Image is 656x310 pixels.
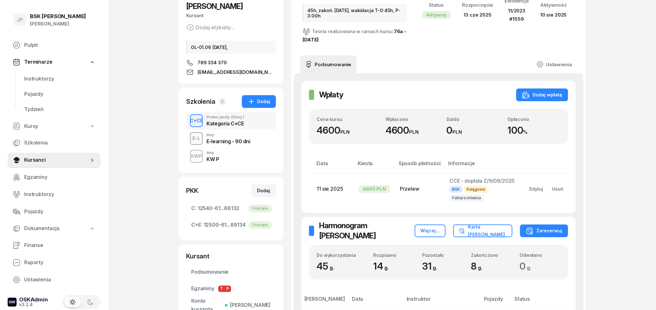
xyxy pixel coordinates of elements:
div: 11/2023 #1559 [505,7,529,23]
a: Tydzień [19,102,101,117]
div: Pobrano [248,205,272,212]
small: g. [384,264,389,271]
small: g. [433,264,437,271]
div: Edytuj [529,186,543,192]
a: Finanse [8,238,101,253]
div: Zarezerwuj [526,227,562,235]
a: Podsumowanie [300,55,356,73]
small: PLN [340,129,350,135]
a: Podsumowanie [186,264,276,280]
a: EgzaminyTP [186,281,276,296]
button: KWP [190,150,203,163]
span: 45 [317,260,337,272]
div: Teoria realizowana w ramach kursu: [303,27,407,44]
small: g. [527,264,531,271]
div: PKK [186,186,198,195]
a: [EMAIL_ADDRESS][DOMAIN_NAME] [186,68,276,76]
div: Dodaj wpłatę [522,91,562,99]
span: Ustawienia [24,276,95,284]
span: T [218,285,225,292]
button: Karta [PERSON_NAME] [453,224,512,237]
div: Rozpoczęcie [462,1,493,9]
span: Szkolenia [24,139,95,147]
div: E-L [190,134,203,142]
div: Prawo jazdy [206,115,244,119]
span: C+E: [191,221,202,229]
div: Wpłacono [386,116,439,122]
div: 100 [507,124,561,136]
div: 4600 PLN [359,185,390,193]
span: Pojazdy [24,90,95,98]
span: BSK [450,186,462,193]
div: Dodaj etykiety... [186,24,234,31]
a: C+E:12500-61...88134Pobrano [186,217,276,233]
span: C: [191,204,196,213]
a: Terminarze [8,55,101,69]
a: Pojazdy [8,204,101,219]
a: C:12540-61...88132Pobrano [186,201,276,216]
small: g. [330,264,334,271]
span: 14 [373,260,392,272]
a: Instruktorzy [19,71,101,87]
span: Kursy [24,122,38,130]
span: Finanse [24,241,95,250]
div: 4600 [386,124,439,136]
div: Kursant [186,11,276,20]
div: Usuń [552,186,563,192]
h2: Harmonogram [PERSON_NAME] [319,221,415,241]
th: Status [511,295,576,308]
a: 789 334 370 [186,59,276,67]
span: Tydzień [24,105,95,114]
span: JP [17,17,23,23]
span: Dokumentacja [24,224,59,233]
div: 45h, zakoń. [DATE], wakidacja T-0:45h, P-3:00h [303,4,407,22]
div: Kursant [186,252,276,261]
th: Kwota [354,159,395,173]
div: Zakończono [471,252,512,258]
div: Inny [206,151,219,155]
div: Aktywny [422,11,450,19]
a: Kursanci [8,152,101,168]
span: 12540-61...88132 [191,204,271,213]
div: Więcej... [420,227,440,235]
div: [PERSON_NAME] [30,20,86,28]
span: 3 [219,98,226,105]
span: 8 [471,260,485,272]
span: Księgowa [464,186,488,193]
div: OL-01.06 [DATE], [186,41,276,54]
th: [PERSON_NAME] [301,295,348,308]
button: C+CEPrawo jazdy(Stacj.)Kategoria C+CE [186,112,276,130]
a: Pulpit [8,38,101,53]
a: Ustawienia [8,272,101,287]
div: Przelew [400,185,439,193]
a: Kursy [8,119,101,134]
span: Raporty [24,258,95,267]
span: P [225,285,231,292]
div: Do wykorzystania [317,252,365,258]
a: Dokumentacja [8,221,101,236]
span: (Stacj.) [231,115,244,119]
div: Opłacono [507,116,561,122]
a: Szkolenia [8,135,101,151]
div: Karta [PERSON_NAME] [459,223,506,238]
div: Saldo [446,116,499,122]
span: 31 [422,260,440,272]
button: Dodaj [251,184,276,197]
span: Faktura imienna [450,194,484,201]
span: 13 cze 2025 [464,12,491,18]
th: Pojazdy [480,295,510,308]
div: Odwołano [520,252,560,258]
a: Egzaminy [8,170,101,185]
small: % [523,129,527,135]
div: 4600 [317,124,378,136]
div: Pozostało [422,252,463,258]
button: Edytuj [525,184,548,194]
button: Zarezerwuj [520,224,568,237]
th: Data [309,159,354,173]
th: Data [348,295,403,308]
div: 10 sie 2025 [540,11,567,19]
th: Informacje [444,159,520,173]
span: Instruktorzy [24,75,95,83]
div: E-learning - 90 dni [206,139,250,144]
span: [PERSON_NAME] [227,301,271,309]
